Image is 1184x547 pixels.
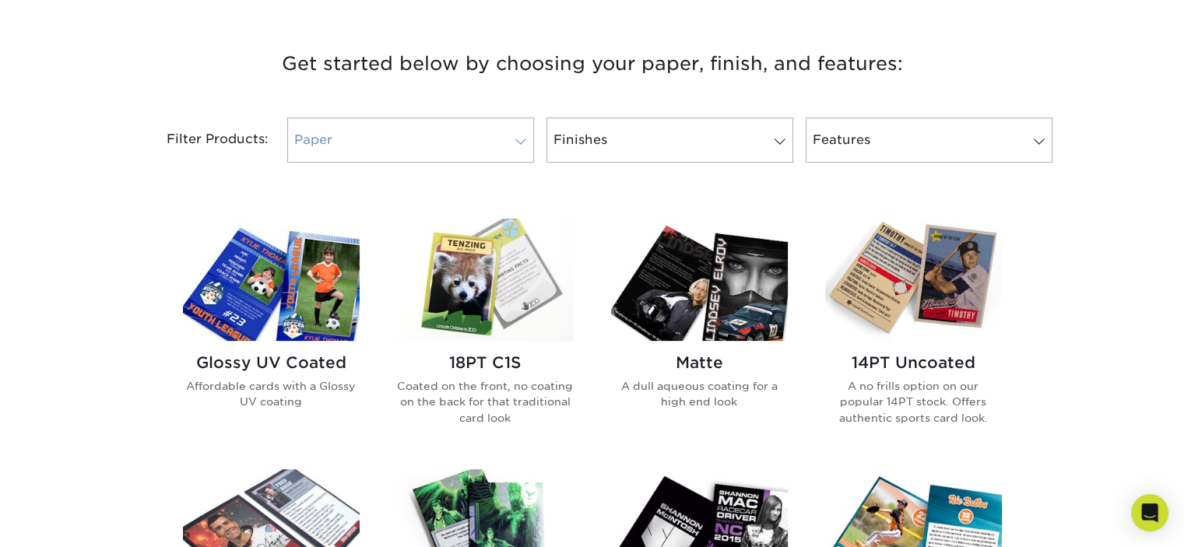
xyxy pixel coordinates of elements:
p: A no frills option on our popular 14PT stock. Offers authentic sports card look. [825,378,1002,426]
img: Glossy UV Coated Trading Cards [183,219,360,341]
div: Filter Products: [125,117,281,163]
img: 14PT Uncoated Trading Cards [825,219,1002,341]
p: Coated on the front, no coating on the back for that traditional card look [397,378,574,426]
h3: Get started below by choosing your paper, finish, and features: [137,29,1048,99]
a: Paper [287,117,534,163]
p: Affordable cards with a Glossy UV coating [183,378,360,410]
a: Glossy UV Coated Trading Cards Glossy UV Coated Affordable cards with a Glossy UV coating [183,219,360,451]
p: A dull aqueous coating for a high end look [611,378,788,410]
a: Matte Trading Cards Matte A dull aqueous coating for a high end look [611,219,788,451]
img: Matte Trading Cards [611,219,788,341]
h2: 18PT C1S [397,353,574,372]
a: Features [806,117,1052,163]
a: 14PT Uncoated Trading Cards 14PT Uncoated A no frills option on our popular 14PT stock. Offers au... [825,219,1002,451]
img: 18PT C1S Trading Cards [397,219,574,341]
h2: 14PT Uncoated [825,353,1002,372]
a: 18PT C1S Trading Cards 18PT C1S Coated on the front, no coating on the back for that traditional ... [397,219,574,451]
h2: Matte [611,353,788,372]
a: Finishes [546,117,793,163]
h2: Glossy UV Coated [183,353,360,372]
div: Open Intercom Messenger [1131,494,1168,531]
